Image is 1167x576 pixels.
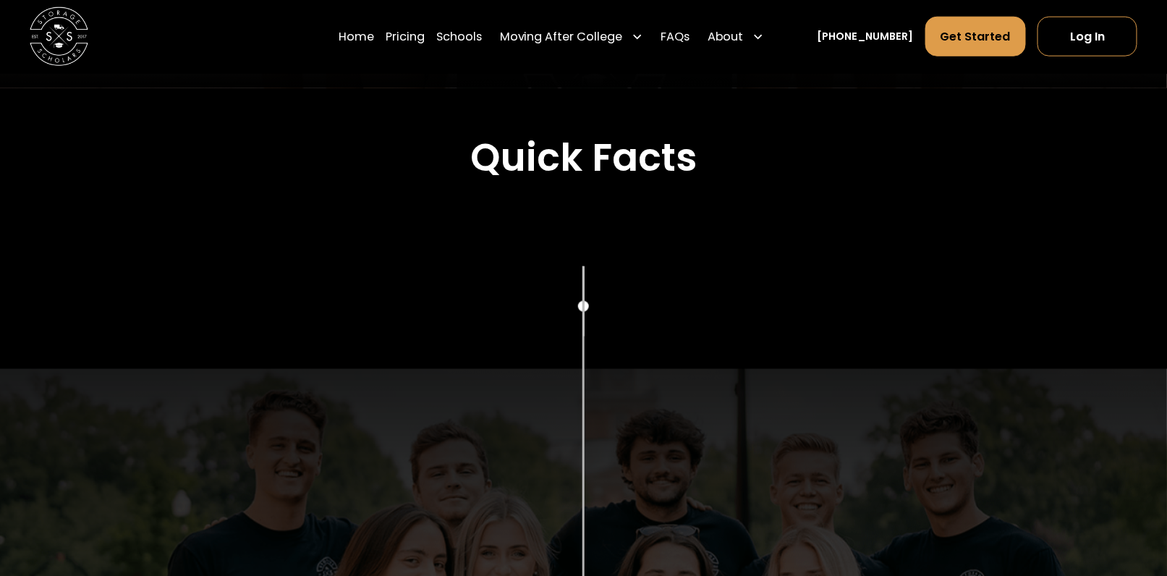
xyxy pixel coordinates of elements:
[494,16,650,57] div: Moving After College
[817,29,913,44] a: [PHONE_NUMBER]
[925,17,1027,56] a: Get Started
[702,16,771,57] div: About
[500,28,623,46] div: Moving After College
[436,16,482,57] a: Schools
[30,7,88,66] img: Storage Scholars main logo
[661,16,690,57] a: FAQs
[708,28,744,46] div: About
[302,135,866,180] h2: Quick Facts
[386,16,425,57] a: Pricing
[339,16,374,57] a: Home
[1037,17,1137,56] a: Log In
